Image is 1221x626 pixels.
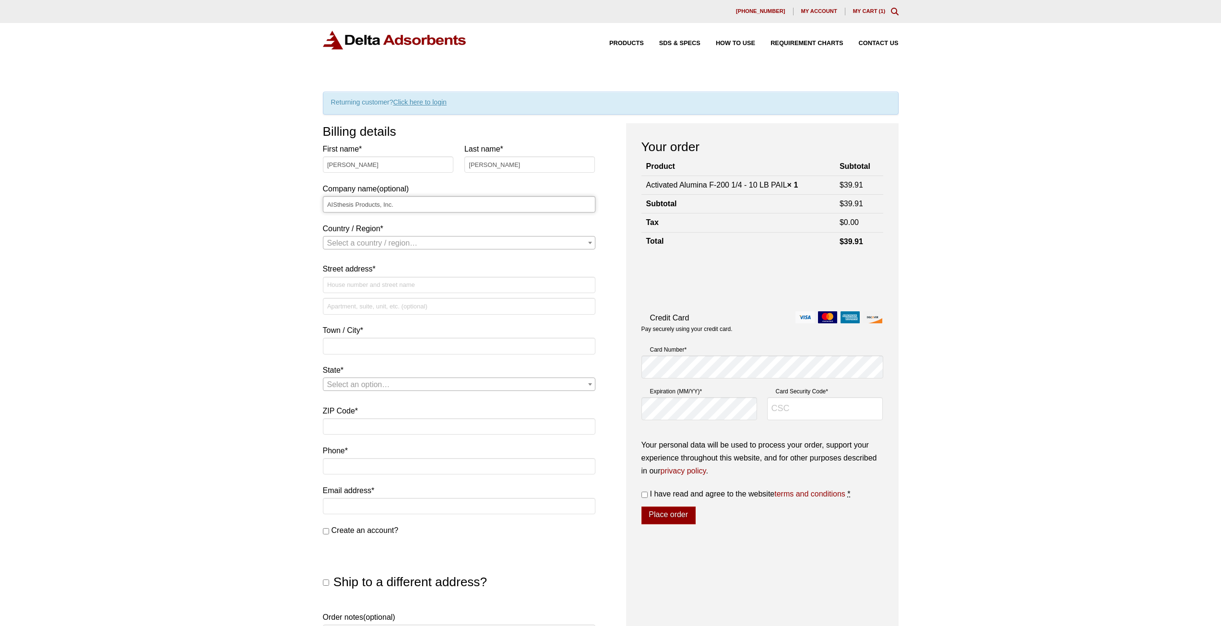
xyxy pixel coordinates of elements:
span: $ [840,237,844,246]
h3: Your order [641,139,883,155]
label: State [323,364,595,377]
span: My account [801,9,837,14]
span: Contact Us [859,40,899,47]
label: Credit Card [641,311,883,324]
a: My Cart (1) [853,8,886,14]
th: Subtotal [641,194,835,213]
span: (optional) [363,613,395,621]
a: Products [594,40,644,47]
label: Phone [323,444,595,457]
label: Town / City [323,324,595,337]
a: Click here to login [393,98,447,106]
label: Order notes [323,611,595,624]
span: Select an option… [327,380,390,389]
abbr: required [847,490,850,498]
span: $ [840,181,844,189]
p: Your personal data will be used to process your order, support your experience throughout this we... [641,438,883,478]
span: State [323,378,595,391]
iframe: reCAPTCHA [641,261,787,298]
strong: × 1 [787,181,798,189]
bdi: 0.00 [840,218,859,226]
span: $ [840,218,844,226]
input: Create an account? [323,528,329,534]
td: Activated Alumina F-200 1/4 - 10 LB PAIL [641,176,835,194]
button: Place order [641,507,696,525]
label: First name [323,142,454,155]
span: Create an account? [332,526,399,534]
a: Contact Us [843,40,899,47]
input: I have read and agree to the websiteterms and conditions * [641,492,648,498]
input: Ship to a different address? [323,579,329,586]
span: I have read and agree to the website [650,490,845,498]
a: [PHONE_NUMBER] [728,8,794,15]
label: Last name [464,142,595,155]
bdi: 39.91 [840,181,863,189]
input: CSC [767,397,883,420]
th: Subtotal [835,158,883,176]
input: House number and street name [323,277,595,293]
bdi: 39.91 [840,200,863,208]
h3: Billing details [323,123,595,140]
div: Toggle Modal Content [891,8,899,15]
label: Expiration (MM/YY) [641,387,758,396]
label: Company name [323,142,595,195]
span: Requirement Charts [771,40,843,47]
label: Email address [323,484,595,497]
label: Card Number [641,345,883,354]
label: Country / Region [323,222,595,235]
span: [PHONE_NUMBER] [736,9,785,14]
span: Products [609,40,644,47]
a: terms and conditions [774,490,845,498]
span: How to Use [716,40,755,47]
a: Requirement Charts [755,40,843,47]
img: discover [863,311,882,323]
span: $ [840,200,844,208]
a: How to Use [700,40,755,47]
a: SDS & SPECS [644,40,700,47]
span: SDS & SPECS [659,40,700,47]
p: Pay securely using your credit card. [641,325,883,333]
th: Tax [641,213,835,232]
img: mastercard [818,311,837,323]
span: Select a country / region… [327,239,418,247]
label: Card Security Code [767,387,883,396]
img: amex [841,311,860,323]
img: visa [795,311,815,323]
th: Total [641,232,835,251]
img: Delta Adsorbents [323,31,467,49]
div: Returning customer? [323,92,899,115]
input: Apartment, suite, unit, etc. (optional) [323,298,595,314]
label: Street address [323,262,595,275]
fieldset: Payment Info [641,341,883,428]
th: Product [641,158,835,176]
span: (optional) [377,185,409,193]
label: ZIP Code [323,404,595,417]
span: Country / Region [323,236,595,249]
bdi: 39.91 [840,237,863,246]
a: privacy policy [661,467,706,475]
a: My account [794,8,845,15]
span: Ship to a different address? [333,575,487,589]
span: 1 [880,8,883,14]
